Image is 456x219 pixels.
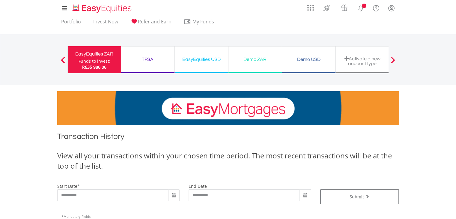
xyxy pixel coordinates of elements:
a: Notifications [353,1,368,13]
div: Demo USD [286,55,332,64]
span: R635 986.06 [82,64,106,70]
a: Vouchers [335,1,353,13]
button: Submit [320,189,399,204]
label: start date [57,183,77,189]
div: Demo ZAR [232,55,278,64]
label: end date [189,183,207,189]
div: EasyEquities ZAR [71,50,118,58]
a: My Profile [384,1,399,15]
div: Activate a new account type [339,56,386,66]
img: grid-menu-icon.svg [307,4,314,11]
div: TFSA [125,55,171,64]
a: Home page [70,1,134,13]
div: EasyEquities USD [178,55,225,64]
span: Mandatory Fields [62,214,91,219]
img: vouchers-v2.svg [339,3,349,13]
a: AppsGrid [303,1,318,11]
a: FAQ's and Support [368,1,384,13]
img: EasyEquities_Logo.png [71,4,134,13]
img: thrive-v2.svg [322,3,332,13]
h1: Transaction History [57,131,399,145]
span: Refer and Earn [138,18,171,25]
a: Refer and Earn [128,19,174,28]
div: View all your transactions within your chosen time period. The most recent transactions will be a... [57,151,399,171]
img: EasyMortage Promotion Banner [57,91,399,125]
span: My Funds [184,18,223,25]
a: Portfolio [59,19,83,28]
div: Funds to invest: [79,58,110,64]
a: Invest Now [91,19,121,28]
